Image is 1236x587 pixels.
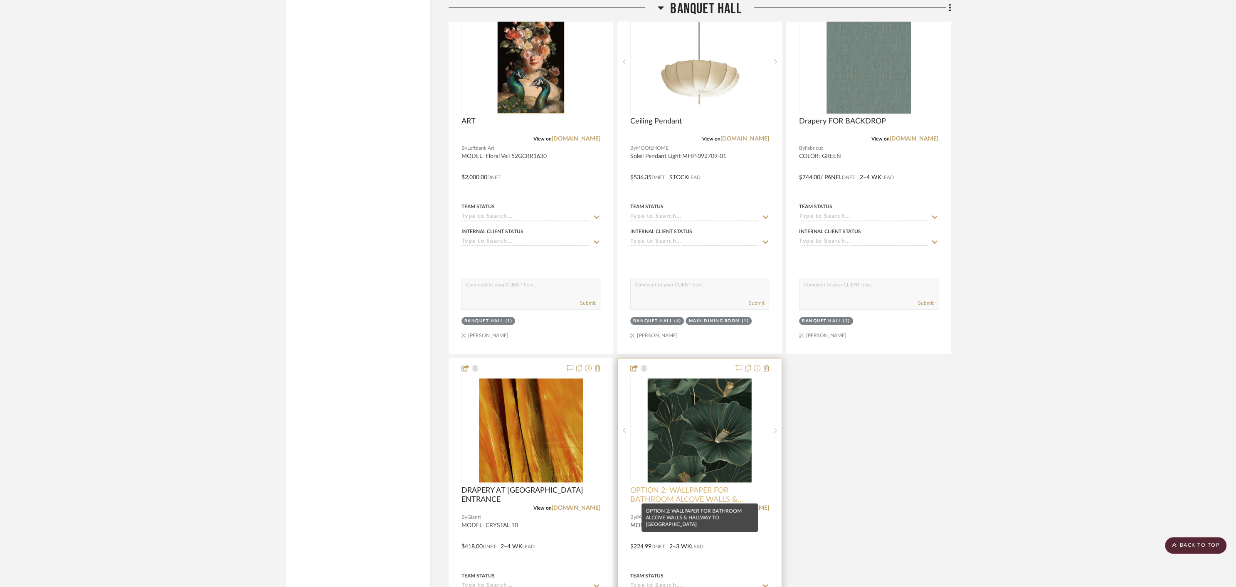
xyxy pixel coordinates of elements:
[799,144,805,152] span: By
[461,203,495,210] div: Team Status
[497,10,565,113] img: ART
[630,144,636,152] span: By
[636,144,669,152] span: MOOIEHOME
[630,203,664,210] div: Team Status
[631,378,769,483] div: 0
[702,136,720,141] span: View on
[462,378,600,483] div: 0
[843,318,850,324] div: (2)
[720,136,769,142] a: [DOMAIN_NAME]
[749,299,765,307] button: Submit
[461,513,467,521] span: By
[648,378,752,482] img: OPTION 2: WALLPAPER FOR BATHROOM ALCOVE WALLS & HALLWAY TO BANQUET HALL
[918,299,934,307] button: Submit
[630,238,759,246] input: Type to Search…
[630,213,759,221] input: Type to Search…
[506,318,513,324] div: (1)
[467,513,481,521] span: Gianti
[461,144,467,152] span: By
[630,513,636,521] span: By
[799,228,861,235] div: Internal Client Status
[799,117,886,126] span: Drapery FOR BACKDROP
[467,144,494,152] span: Leftbank Art
[799,213,928,221] input: Type to Search…
[552,505,600,511] a: [DOMAIN_NAME]
[464,318,503,324] div: Banquet Hall
[462,9,600,114] div: 0
[826,10,911,113] img: Drapery FOR BACKDROP
[805,144,823,152] span: Fabricut
[461,213,590,221] input: Type to Search…
[533,505,552,510] span: View on
[461,117,476,126] span: ART
[871,136,890,141] span: View on
[461,572,495,579] div: Team Status
[674,318,681,324] div: (4)
[799,9,937,114] div: 0
[630,228,692,235] div: Internal Client Status
[890,136,938,142] a: [DOMAIN_NAME]
[802,318,841,324] div: Banquet Hall
[799,238,928,246] input: Type to Search…
[630,486,769,504] span: OPTION 2: WALLPAPER FOR BATHROOM ALCOVE WALLS & HALLWAY TO [GEOGRAPHIC_DATA]
[1165,537,1226,554] scroll-to-top-button: BACK TO TOP
[461,238,590,246] input: Type to Search…
[479,378,583,482] img: DRAPERY AT BANQUET HALL ENTRANCE
[633,318,672,324] div: Banquet Hall
[631,9,769,114] div: 0
[630,117,682,126] span: Ceiling Pendant
[742,318,749,324] div: (1)
[688,318,740,324] div: Main Dining Room
[636,513,673,521] span: PAINTED PAPER
[461,486,600,504] span: DRAPERY AT [GEOGRAPHIC_DATA] ENTRANCE
[630,572,664,579] div: Team Status
[799,203,832,210] div: Team Status
[461,228,523,235] div: Internal Client Status
[533,136,552,141] span: View on
[580,299,596,307] button: Submit
[552,136,600,142] a: [DOMAIN_NAME]
[648,10,752,113] img: Ceiling Pendant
